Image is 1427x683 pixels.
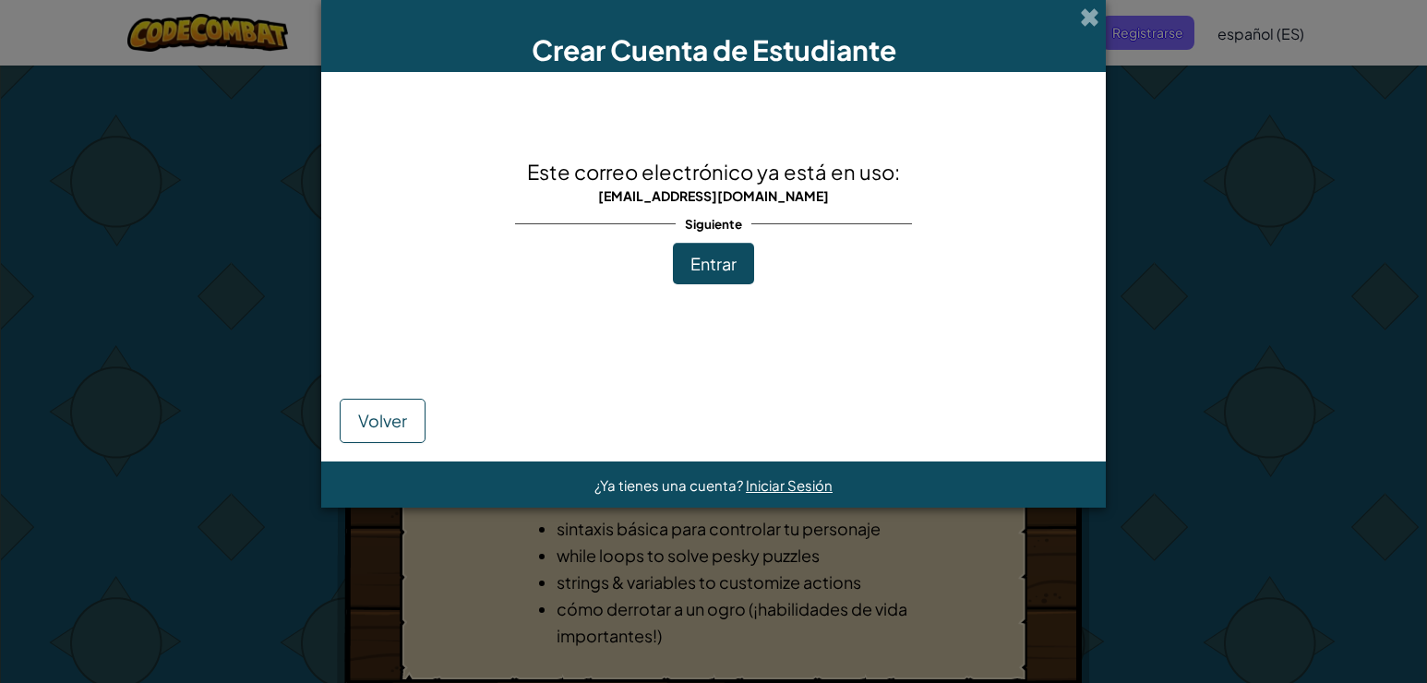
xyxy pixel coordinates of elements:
[594,476,746,494] span: ¿Ya tienes una cuenta?
[532,32,896,67] span: Crear Cuenta de Estudiante
[598,187,829,204] span: [EMAIL_ADDRESS][DOMAIN_NAME]
[690,253,737,274] span: Entrar
[1048,18,1409,205] iframe: Cuadro de diálogo Iniciar sesión con Google
[358,410,407,431] span: Volver
[340,399,426,443] button: Volver
[746,476,833,494] a: Iniciar Sesión
[527,159,900,185] span: Este correo electrónico ya está en uso:
[676,210,751,237] span: Siguiente
[673,243,754,285] button: Entrar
